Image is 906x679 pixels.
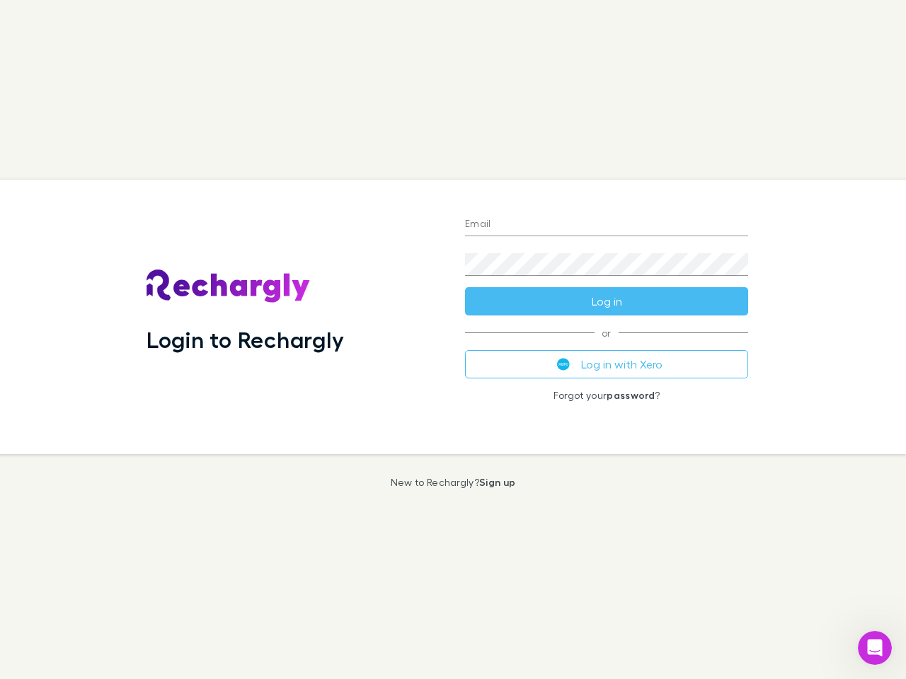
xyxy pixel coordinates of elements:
a: password [607,389,655,401]
a: Sign up [479,476,515,488]
button: Log in [465,287,748,315]
p: Forgot your ? [465,390,748,401]
h1: Login to Rechargly [147,326,344,353]
iframe: Intercom live chat [858,631,892,665]
img: Xero's logo [557,358,570,371]
p: New to Rechargly? [391,477,516,488]
img: Rechargly's Logo [147,269,311,303]
button: Log in with Xero [465,350,748,378]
